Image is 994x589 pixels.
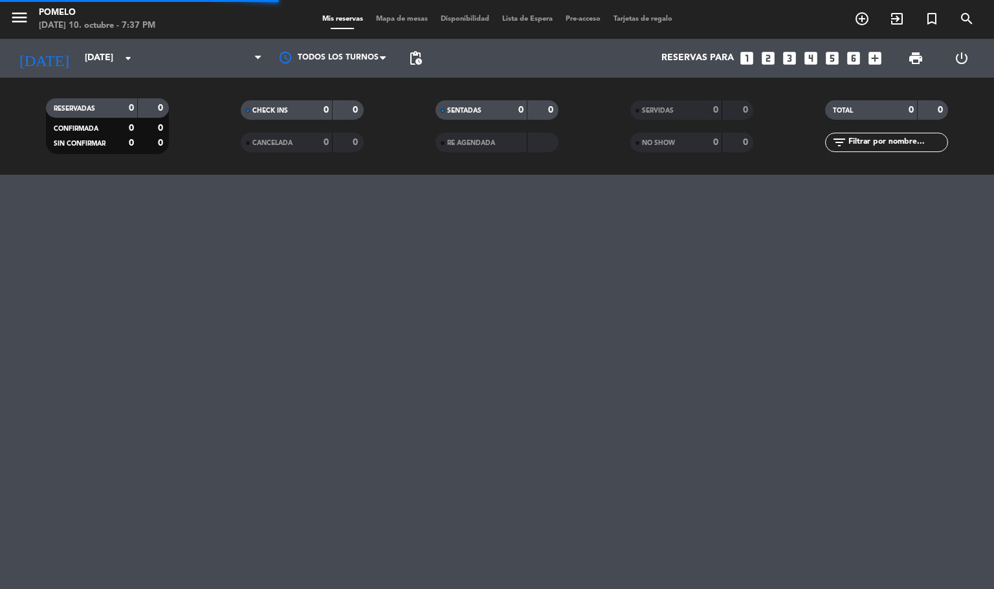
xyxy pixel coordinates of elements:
[845,50,862,67] i: looks_6
[833,107,853,114] span: TOTAL
[607,16,679,23] span: Tarjetas de regalo
[854,11,870,27] i: add_circle_outline
[781,50,798,67] i: looks_3
[408,50,423,66] span: pending_actions
[743,106,751,115] strong: 0
[158,104,166,113] strong: 0
[760,50,777,67] i: looks_two
[832,135,847,150] i: filter_list
[642,107,674,114] span: SERVIDAS
[713,106,718,115] strong: 0
[324,138,329,147] strong: 0
[824,50,841,67] i: looks_5
[252,107,288,114] span: CHECK INS
[158,139,166,148] strong: 0
[496,16,559,23] span: Lista de Espera
[39,6,155,19] div: Pomelo
[129,104,134,113] strong: 0
[353,106,360,115] strong: 0
[39,19,155,32] div: [DATE] 10. octubre - 7:37 PM
[954,50,969,66] i: power_settings_new
[120,50,136,66] i: arrow_drop_down
[909,106,914,115] strong: 0
[938,39,984,78] div: LOG OUT
[54,126,98,132] span: CONFIRMADA
[252,140,293,146] span: CANCELADA
[847,135,947,150] input: Filtrar por nombre...
[434,16,496,23] span: Disponibilidad
[10,44,78,72] i: [DATE]
[316,16,370,23] span: Mis reservas
[548,106,556,115] strong: 0
[559,16,607,23] span: Pre-acceso
[370,16,434,23] span: Mapa de mesas
[129,139,134,148] strong: 0
[908,50,923,66] span: print
[158,124,166,133] strong: 0
[938,106,945,115] strong: 0
[129,124,134,133] strong: 0
[661,53,734,63] span: Reservas para
[959,11,975,27] i: search
[867,50,883,67] i: add_box
[738,50,755,67] i: looks_one
[802,50,819,67] i: looks_4
[518,106,524,115] strong: 0
[54,140,105,147] span: SIN CONFIRMAR
[353,138,360,147] strong: 0
[10,8,29,27] i: menu
[889,11,905,27] i: exit_to_app
[324,106,329,115] strong: 0
[713,138,718,147] strong: 0
[447,107,481,114] span: SENTADAS
[743,138,751,147] strong: 0
[54,106,95,112] span: RESERVADAS
[10,8,29,32] button: menu
[642,140,675,146] span: NO SHOW
[924,11,940,27] i: turned_in_not
[447,140,495,146] span: RE AGENDADA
